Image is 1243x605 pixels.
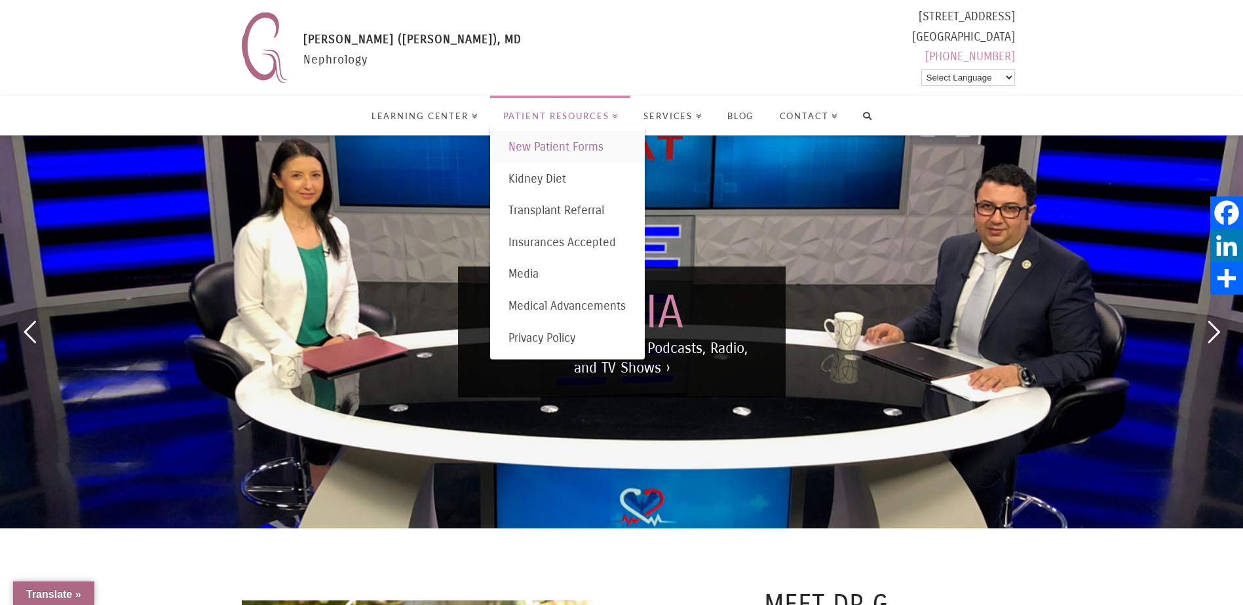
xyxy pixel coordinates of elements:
a: Contact [767,96,851,135]
a: [PHONE_NUMBER] [925,49,1015,64]
a: Learning Center [358,96,490,135]
img: Nephrology [235,7,294,88]
a: Media [490,258,645,290]
span: Privacy Policy [508,331,575,345]
a: Insurances Accepted [490,227,645,259]
a: Medical Advancements [490,290,645,322]
span: Media [508,266,539,281]
a: LinkedIn [1210,229,1243,262]
span: Patient Resources [503,112,619,120]
a: Transplant Referral [490,194,645,227]
div: Nephrology [303,29,522,88]
span: Learning Center [372,112,478,120]
a: Privacy Policy [490,322,645,354]
span: Services [643,112,702,120]
span: Medical Advancements [508,299,626,313]
a: Blog [714,96,767,135]
a: Services [630,96,714,135]
span: [PERSON_NAME] ([PERSON_NAME]), MD [303,32,522,46]
a: Patient Resources [490,96,631,135]
div: Powered by [912,67,1015,88]
span: Contact [780,112,839,120]
div: [STREET_ADDRESS] [GEOGRAPHIC_DATA] [912,7,1015,72]
span: Blog [727,112,755,120]
a: Kidney Diet [490,163,645,195]
span: New Patient Forms [508,139,603,154]
span: Insurances Accepted [508,235,616,249]
a: Facebook [1210,196,1243,229]
span: Translate » [26,589,81,600]
select: Language Translate Widget [921,69,1015,86]
span: Transplant Referral [508,203,604,217]
a: New Patient Forms [490,131,645,163]
span: Kidney Diet [508,172,566,186]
